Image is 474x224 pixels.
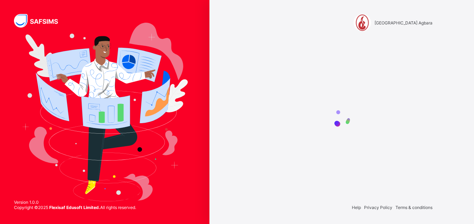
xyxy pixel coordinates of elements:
img: SAFSIMS Logo [14,14,66,28]
span: Terms & conditions [395,205,432,210]
span: Help [352,205,361,210]
span: Privacy Policy [364,205,392,210]
strong: Flexisaf Edusoft Limited. [49,205,100,210]
span: Copyright © 2025 All rights reserved. [14,205,136,210]
span: [GEOGRAPHIC_DATA] Agbara [375,20,432,25]
span: Version 1.0.0 [14,200,136,205]
img: Corona Secondary School Agbara [354,14,371,31]
img: Hero Image [22,23,188,201]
